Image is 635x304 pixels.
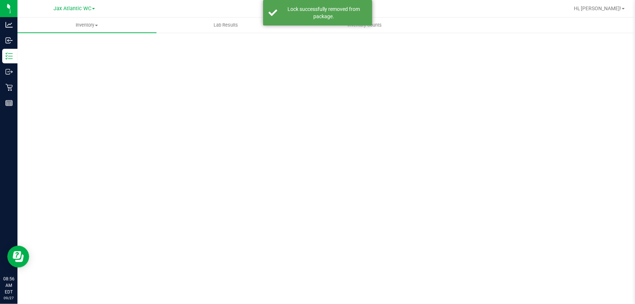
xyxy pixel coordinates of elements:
[3,295,14,301] p: 09/27
[7,246,29,268] iframe: Resource center
[17,22,156,28] span: Inventory
[281,5,367,20] div: Lock successfully removed from package.
[574,5,621,11] span: Hi, [PERSON_NAME]!
[5,68,13,75] inline-svg: Outbound
[156,17,295,33] a: Lab Results
[17,17,156,33] a: Inventory
[5,52,13,60] inline-svg: Inventory
[5,99,13,107] inline-svg: Reports
[5,37,13,44] inline-svg: Inbound
[53,5,91,12] span: Jax Atlantic WC
[204,22,248,28] span: Lab Results
[3,276,14,295] p: 08:56 AM EDT
[5,84,13,91] inline-svg: Retail
[5,21,13,28] inline-svg: Analytics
